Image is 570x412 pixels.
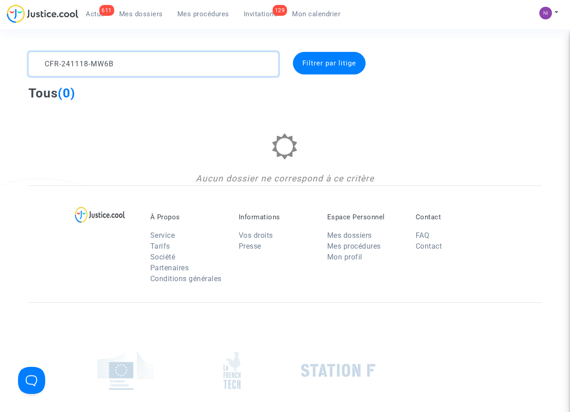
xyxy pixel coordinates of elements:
div: 611 [99,5,114,16]
div: 129 [273,5,287,16]
iframe: Help Scout Beacon - Open [18,367,45,394]
div: Aucun dossier ne correspond à ce critère [28,172,542,185]
span: (0) [58,86,75,101]
a: Société [150,253,176,261]
a: Mon calendrier [285,7,348,21]
a: Partenaires [150,264,189,272]
a: Mes procédures [327,242,381,250]
span: Invitations [244,10,278,18]
img: logo-lg.svg [75,207,125,223]
a: 129Invitations [236,7,285,21]
p: Informations [239,213,314,221]
a: Mes dossiers [112,7,170,21]
span: Mes procédures [177,10,229,18]
a: FAQ [416,231,430,240]
a: Presse [239,242,261,250]
img: stationf.png [301,364,375,377]
a: Service [150,231,175,240]
a: Mon profil [327,253,362,261]
span: Actus [86,10,105,18]
p: Espace Personnel [327,213,402,221]
a: 611Actus [79,7,112,21]
img: jc-logo.svg [7,5,79,23]
img: europe_commision.png [97,351,154,390]
p: À Propos [150,213,225,221]
img: c72f9d9a6237a8108f59372fcd3655cf [539,7,552,19]
a: Mes dossiers [327,231,372,240]
a: Vos droits [239,231,273,240]
a: Contact [416,242,442,250]
span: Mes dossiers [119,10,163,18]
p: Contact [416,213,491,221]
span: Mon calendrier [292,10,340,18]
a: Tarifs [150,242,170,250]
span: Filtrer par litige [302,59,356,67]
span: Tous [28,86,58,101]
a: Mes procédures [170,7,236,21]
img: french_tech.png [223,351,241,389]
a: Conditions générales [150,274,222,283]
